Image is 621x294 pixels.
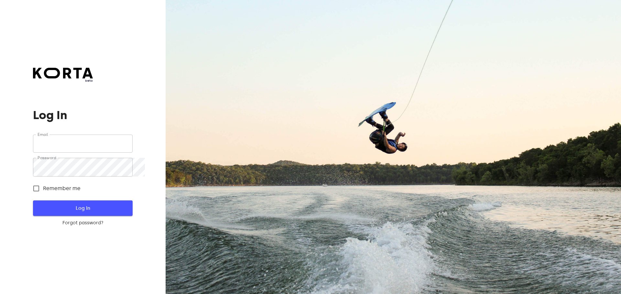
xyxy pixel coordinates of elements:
[33,220,132,226] a: Forgot password?
[33,109,132,122] h1: Log In
[33,78,93,83] span: beta
[33,200,132,216] button: Log In
[43,204,122,212] span: Log In
[33,68,93,83] a: beta
[33,68,93,78] img: Korta
[43,185,81,192] span: Remember me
